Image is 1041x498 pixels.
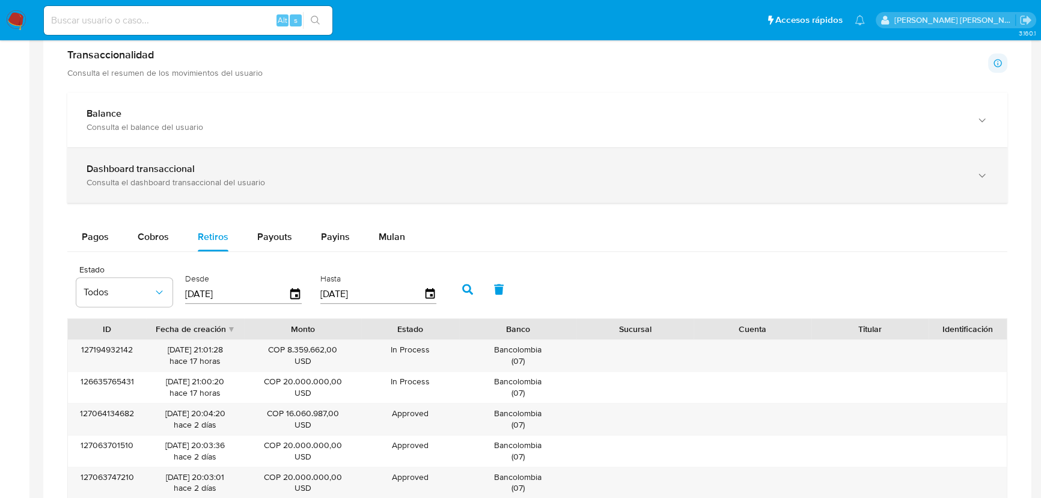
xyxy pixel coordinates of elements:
p: leonardo.alvarezortiz@mercadolibre.com.co [894,14,1016,26]
span: Alt [278,14,287,26]
span: 3.160.1 [1018,28,1035,38]
span: Accesos rápidos [775,14,843,26]
a: Salir [1019,14,1032,26]
span: s [294,14,298,26]
button: search-icon [303,12,328,29]
a: Notificaciones [855,15,865,25]
input: Buscar usuario o caso... [44,13,332,28]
